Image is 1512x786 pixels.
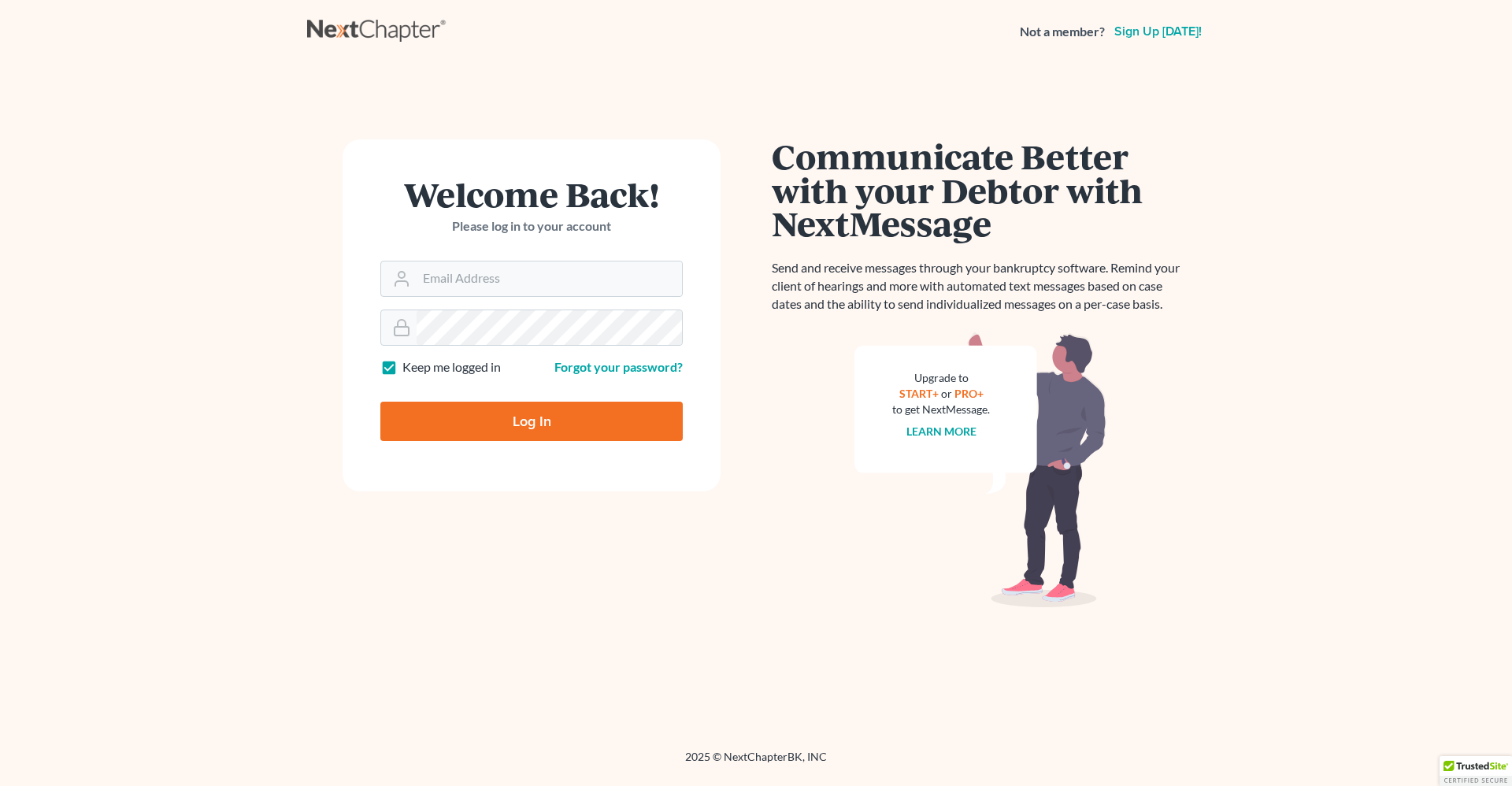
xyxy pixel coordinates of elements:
[307,749,1205,777] div: 2025 © NextChapterBK, INC
[554,359,683,374] a: Forgot your password?
[380,402,683,441] input: Log In
[380,217,683,235] p: Please log in to your account
[1111,25,1205,38] a: Sign up [DATE]!
[906,425,976,438] a: Learn more
[380,177,683,211] h1: Welcome Back!
[1440,756,1512,786] div: TrustedSite Certified
[941,387,952,400] span: or
[892,370,990,386] div: Upgrade to
[1020,23,1105,41] strong: Not a member?
[772,139,1189,240] h1: Communicate Better with your Debtor with NextMessage
[954,387,984,400] a: PRO+
[899,387,939,400] a: START+
[417,261,682,296] input: Email Address
[772,259,1189,313] p: Send and receive messages through your bankruptcy software. Remind your client of hearings and mo...
[402,358,501,376] label: Keep me logged in
[892,402,990,417] div: to get NextMessage.
[854,332,1106,608] img: nextmessage_bg-59042aed3d76b12b5cd301f8e5b87938c9018125f34e5fa2b7a6b67550977c72.svg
